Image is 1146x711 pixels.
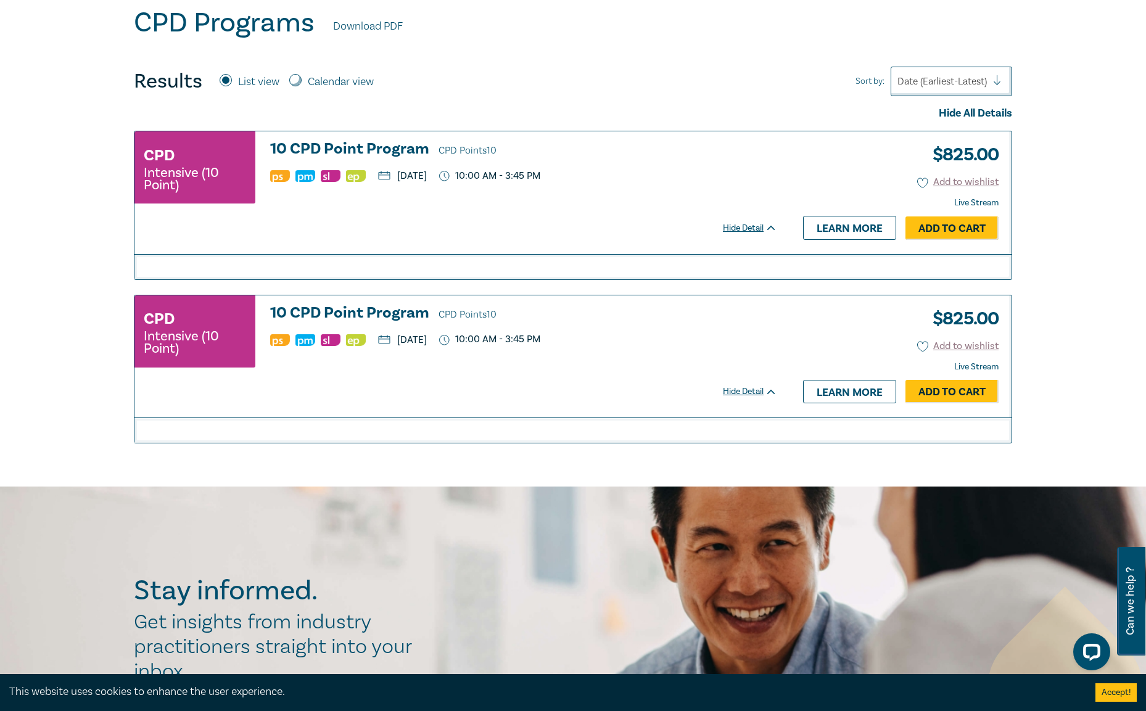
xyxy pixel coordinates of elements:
[803,380,896,403] a: Learn more
[439,170,540,182] p: 10:00 AM - 3:45 PM
[954,197,999,208] strong: Live Stream
[917,339,999,353] button: Add to wishlist
[295,334,315,346] img: Practice Management & Business Skills
[346,334,366,346] img: Ethics & Professional Responsibility
[917,175,999,189] button: Add to wishlist
[1095,683,1137,702] button: Accept cookies
[238,74,279,90] label: List view
[270,305,777,323] h3: 10 CPD Point Program
[295,170,315,182] img: Practice Management & Business Skills
[270,141,777,159] a: 10 CPD Point Program CPD Points10
[346,170,366,182] img: Ethics & Professional Responsibility
[378,335,427,345] p: [DATE]
[1063,628,1115,680] iframe: LiveChat chat widget
[333,18,403,35] a: Download PDF
[1124,554,1136,648] span: Can we help ?
[905,216,999,240] a: Add to Cart
[723,385,791,398] div: Hide Detail
[134,7,315,39] h1: CPD Programs
[803,216,896,239] a: Learn more
[144,144,175,166] h3: CPD
[134,69,202,94] h4: Results
[270,170,290,182] img: Professional Skills
[905,380,999,403] a: Add to Cart
[134,575,425,607] h2: Stay informed.
[270,141,777,159] h3: 10 CPD Point Program
[923,141,999,169] h3: $ 825.00
[723,222,791,234] div: Hide Detail
[439,144,497,157] span: CPD Points 10
[144,166,246,191] small: Intensive (10 Point)
[308,74,374,90] label: Calendar view
[923,305,999,333] h3: $ 825.00
[144,330,246,355] small: Intensive (10 Point)
[270,305,777,323] a: 10 CPD Point Program CPD Points10
[954,361,999,372] strong: Live Stream
[439,308,497,321] span: CPD Points 10
[897,75,900,88] input: Sort by
[321,334,340,346] img: Substantive Law
[9,684,1077,700] div: This website uses cookies to enhance the user experience.
[144,308,175,330] h3: CPD
[134,105,1012,121] div: Hide All Details
[270,334,290,346] img: Professional Skills
[321,170,340,182] img: Substantive Law
[378,171,427,181] p: [DATE]
[134,610,425,684] h2: Get insights from industry practitioners straight into your inbox.
[439,334,540,345] p: 10:00 AM - 3:45 PM
[855,75,884,88] span: Sort by:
